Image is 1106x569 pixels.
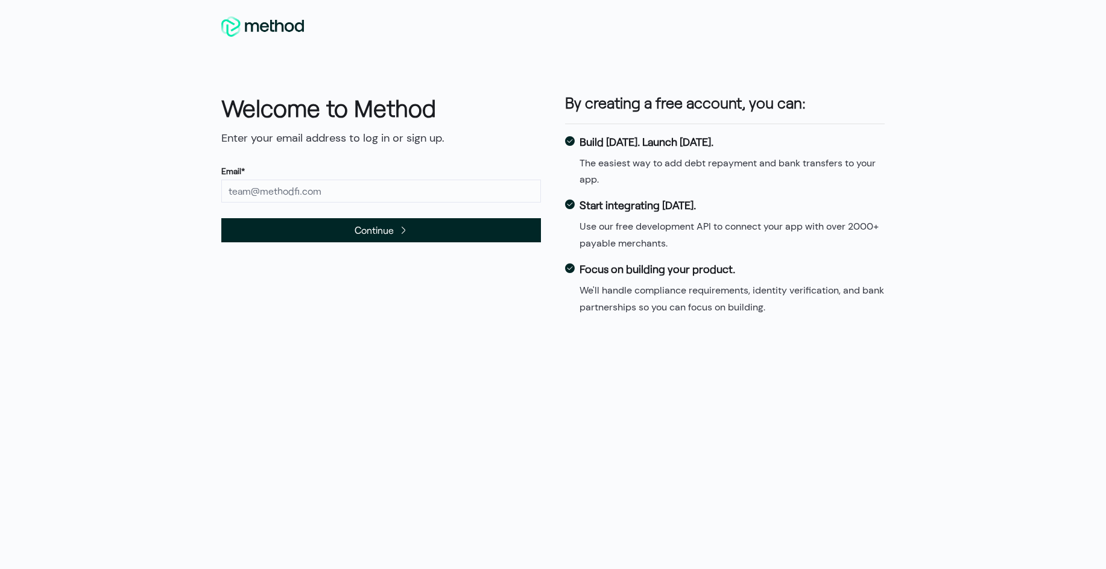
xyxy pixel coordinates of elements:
dt: Focus on building your product. [580,261,885,277]
dd: We'll handle compliance requirements, identity verification, and bank partnerships so you can foc... [580,282,885,315]
dd: The easiest way to add debt repayment and bank transfers to your app. [580,155,885,188]
input: team@methodfi.com [221,180,541,203]
button: Continue [221,218,541,242]
dt: Build [DATE]. Launch [DATE]. [580,134,885,150]
p: Enter your email address to log in or sign up. [221,130,541,146]
img: MethodFi Logo [221,16,304,37]
h3: By creating a free account, you can: [565,92,885,114]
h1: Welcome to Method [221,92,541,125]
dt: Start integrating [DATE]. [580,197,885,213]
dd: Use our free development API to connect your app with over 2000+ payable merchants. [580,218,885,251]
label: Email* [221,166,245,177]
span: Continue [355,222,394,238]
